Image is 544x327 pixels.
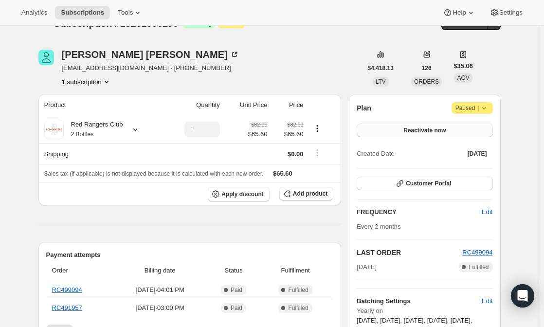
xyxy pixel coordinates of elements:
[52,286,82,293] a: RC499094
[453,61,473,71] span: $35.06
[116,266,204,275] span: Billing date
[288,286,308,294] span: Fulfilled
[462,147,493,161] button: [DATE]
[293,190,327,198] span: Add product
[476,204,498,220] button: Edit
[16,6,53,19] button: Analytics
[484,6,528,19] button: Settings
[462,248,492,257] button: RC499094
[38,143,164,164] th: Shipping
[46,250,334,260] h2: Payment attempts
[112,6,148,19] button: Tools
[263,266,327,275] span: Fulfillment
[476,293,498,309] button: Edit
[223,94,271,116] th: Unit Price
[457,74,469,81] span: AOV
[288,304,308,312] span: Fulfilled
[357,262,377,272] span: [DATE]
[61,9,104,17] span: Subscriptions
[368,64,394,72] span: $4,418.13
[422,64,432,72] span: 126
[208,187,270,201] button: Apply discount
[357,177,492,190] button: Customer Portal
[437,6,481,19] button: Help
[357,124,492,137] button: Reactivate now
[251,122,267,127] small: $82.00
[462,249,492,256] a: RC499094
[357,149,394,159] span: Created Date
[482,296,492,306] span: Edit
[482,207,492,217] span: Edit
[118,9,133,17] span: Tools
[231,286,242,294] span: Paid
[62,50,239,59] div: [PERSON_NAME] [PERSON_NAME]
[38,50,54,65] span: MICHAEL HAWKINS
[477,104,479,112] span: |
[403,127,446,134] span: Reactivate now
[210,266,257,275] span: Status
[46,260,113,281] th: Order
[288,150,304,158] span: $0.00
[52,304,82,311] a: RC491957
[357,248,462,257] h2: LAST ORDER
[309,147,325,158] button: Shipping actions
[453,9,466,17] span: Help
[357,306,492,316] span: Yearly on
[231,304,242,312] span: Paid
[357,207,482,217] h2: FREQUENCY
[21,9,47,17] span: Analytics
[362,61,399,75] button: $4,418.13
[309,123,325,134] button: Product actions
[62,77,111,87] button: Product actions
[163,94,223,116] th: Quantity
[414,78,439,85] span: ORDERS
[38,94,164,116] th: Product
[55,6,110,19] button: Subscriptions
[116,285,204,295] span: [DATE] · 04:01 PM
[273,129,303,139] span: $65.60
[44,170,264,177] span: Sales tax (if applicable) is not displayed because it is calculated with each new order.
[287,122,303,127] small: $82.00
[273,170,292,177] span: $65.60
[270,94,306,116] th: Price
[248,129,268,139] span: $65.60
[44,120,64,139] img: product img
[416,61,437,75] button: 126
[221,190,264,198] span: Apply discount
[71,131,94,138] small: 2 Bottles
[468,150,487,158] span: [DATE]
[357,103,371,113] h2: Plan
[376,78,386,85] span: LTV
[511,284,534,308] div: Open Intercom Messenger
[62,63,239,73] span: [EMAIL_ADDRESS][DOMAIN_NAME] · [PHONE_NUMBER]
[357,223,400,230] span: Every 2 months
[279,187,333,200] button: Add product
[406,180,451,187] span: Customer Portal
[469,263,489,271] span: Fulfilled
[455,103,489,113] span: Paused
[357,296,482,306] h6: Batching Settings
[499,9,523,17] span: Settings
[116,303,204,313] span: [DATE] · 03:00 PM
[64,120,123,139] div: Red Rangers Club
